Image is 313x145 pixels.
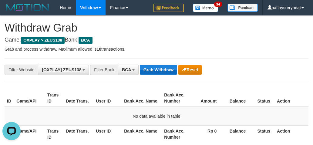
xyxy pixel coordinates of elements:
[93,125,122,143] th: User ID
[5,89,14,107] th: ID
[63,89,93,107] th: Date Trans.
[226,125,255,143] th: Balance
[162,89,190,107] th: Bank Acc. Number
[38,65,89,75] button: [OXPLAY] ZEUS138
[5,37,308,43] h4: Game: Bank:
[122,67,131,72] span: BCA
[140,65,177,75] button: Grab Withdraw
[90,65,118,75] div: Filter Bank
[227,4,258,12] img: panduan.png
[255,125,274,143] th: Status
[42,67,81,72] span: [OXPLAY] ZEUS138
[274,125,308,143] th: Action
[226,89,255,107] th: Balance
[45,89,64,107] th: Trans ID
[153,4,184,12] img: Feedback.jpg
[178,65,202,75] button: Reset
[45,125,64,143] th: Trans ID
[190,125,226,143] th: Rp 0
[214,2,222,7] span: 34
[63,125,93,143] th: Date Trans.
[190,89,226,107] th: Amount
[93,89,122,107] th: User ID
[193,4,218,12] img: Button%20Memo.svg
[14,89,45,107] th: Game/API
[162,125,190,143] th: Bank Acc. Number
[79,37,92,44] span: BCA
[5,107,308,126] td: No data available in table
[122,89,162,107] th: Bank Acc. Name
[118,65,139,75] button: BCA
[5,46,308,52] p: Grab and process withdraw. Maximum allowed is transactions.
[255,89,274,107] th: Status
[14,125,45,143] th: Game/API
[5,22,308,34] h1: Withdraw Grab
[2,2,21,21] button: Open LiveChat chat widget
[21,37,65,44] span: OXPLAY > ZEUS138
[274,89,308,107] th: Action
[5,3,51,12] img: MOTION_logo.png
[5,65,38,75] div: Filter Website
[96,47,101,52] strong: 10
[122,125,162,143] th: Bank Acc. Name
